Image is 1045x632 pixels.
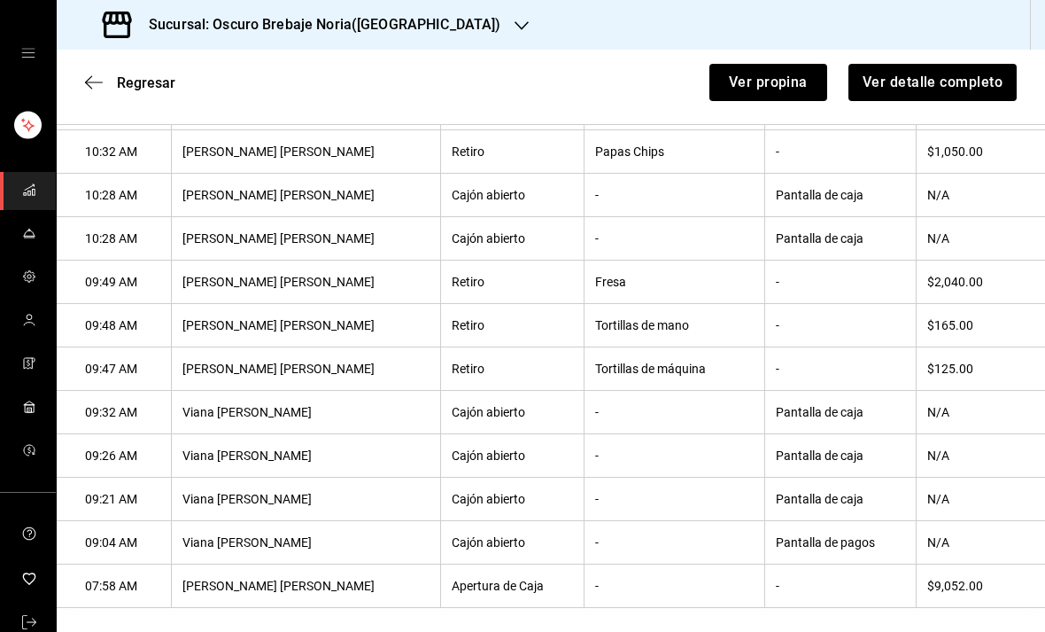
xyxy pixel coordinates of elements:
[917,434,1045,478] th: N/A
[764,391,917,434] th: Pantalla de caja
[917,217,1045,261] th: N/A
[441,261,584,304] th: Retiro
[172,391,441,434] th: Viana [PERSON_NAME]
[172,565,441,608] th: [PERSON_NAME] [PERSON_NAME]
[584,217,764,261] th: -
[764,565,917,608] th: -
[917,304,1045,347] th: $165.00
[441,391,584,434] th: Cajón abierto
[709,64,827,101] button: Ver propina
[764,434,917,478] th: Pantalla de caja
[764,130,917,174] th: -
[441,217,584,261] th: Cajón abierto
[172,304,441,347] th: [PERSON_NAME] [PERSON_NAME]
[764,304,917,347] th: -
[441,130,584,174] th: Retiro
[441,521,584,565] th: Cajón abierto
[441,478,584,521] th: Cajón abierto
[917,391,1045,434] th: N/A
[172,261,441,304] th: [PERSON_NAME] [PERSON_NAME]
[848,64,1017,101] button: Ver detalle completo
[764,174,917,217] th: Pantalla de caja
[917,261,1045,304] th: $2,040.00
[584,565,764,608] th: -
[21,46,35,60] button: open drawer
[764,521,917,565] th: Pantalla de pagos
[172,174,441,217] th: [PERSON_NAME] [PERSON_NAME]
[85,74,175,91] button: Regresar
[172,217,441,261] th: [PERSON_NAME] [PERSON_NAME]
[584,478,764,521] th: -
[764,217,917,261] th: Pantalla de caja
[57,565,172,608] th: 07:58 AM
[57,217,172,261] th: 10:28 AM
[172,521,441,565] th: Viana [PERSON_NAME]
[135,14,500,35] h3: Sucursal: Oscuro Brebaje Noria([GEOGRAPHIC_DATA])
[57,174,172,217] th: 10:28 AM
[441,434,584,478] th: Cajón abierto
[57,478,172,521] th: 09:21 AM
[584,174,764,217] th: -
[172,347,441,391] th: [PERSON_NAME] [PERSON_NAME]
[584,304,764,347] th: Tortillas de mano
[57,261,172,304] th: 09:49 AM
[764,347,917,391] th: -
[57,304,172,347] th: 09:48 AM
[917,521,1045,565] th: N/A
[584,521,764,565] th: -
[584,130,764,174] th: Papas Chips
[57,434,172,478] th: 09:26 AM
[172,478,441,521] th: Viana [PERSON_NAME]
[57,347,172,391] th: 09:47 AM
[917,565,1045,608] th: $9,052.00
[764,261,917,304] th: -
[917,478,1045,521] th: N/A
[57,130,172,174] th: 10:32 AM
[57,391,172,434] th: 09:32 AM
[57,521,172,565] th: 09:04 AM
[584,261,764,304] th: Fresa
[917,347,1045,391] th: $125.00
[172,130,441,174] th: [PERSON_NAME] [PERSON_NAME]
[917,174,1045,217] th: N/A
[917,130,1045,174] th: $1,050.00
[441,565,584,608] th: Apertura de Caja
[584,347,764,391] th: Tortillas de máquina
[441,304,584,347] th: Retiro
[441,347,584,391] th: Retiro
[584,391,764,434] th: -
[441,174,584,217] th: Cajón abierto
[172,434,441,478] th: Viana [PERSON_NAME]
[764,478,917,521] th: Pantalla de caja
[584,434,764,478] th: -
[117,74,175,91] span: Regresar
